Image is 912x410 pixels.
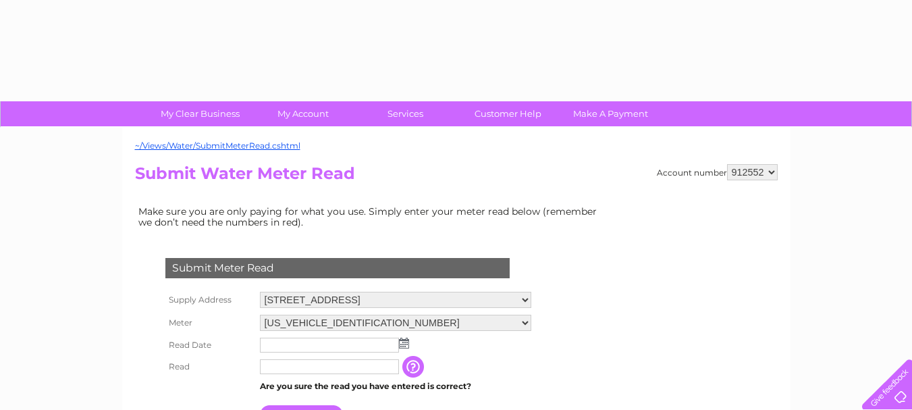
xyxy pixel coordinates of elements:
[657,164,778,180] div: Account number
[135,140,300,151] a: ~/Views/Water/SubmitMeterRead.cshtml
[144,101,256,126] a: My Clear Business
[162,288,257,311] th: Supply Address
[135,203,608,231] td: Make sure you are only paying for what you use. Simply enter your meter read below (remember we d...
[135,164,778,190] h2: Submit Water Meter Read
[165,258,510,278] div: Submit Meter Read
[350,101,461,126] a: Services
[162,356,257,378] th: Read
[555,101,666,126] a: Make A Payment
[257,378,535,395] td: Are you sure the read you have entered is correct?
[247,101,358,126] a: My Account
[452,101,564,126] a: Customer Help
[402,356,427,378] input: Information
[162,311,257,334] th: Meter
[399,338,409,349] img: ...
[162,334,257,356] th: Read Date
